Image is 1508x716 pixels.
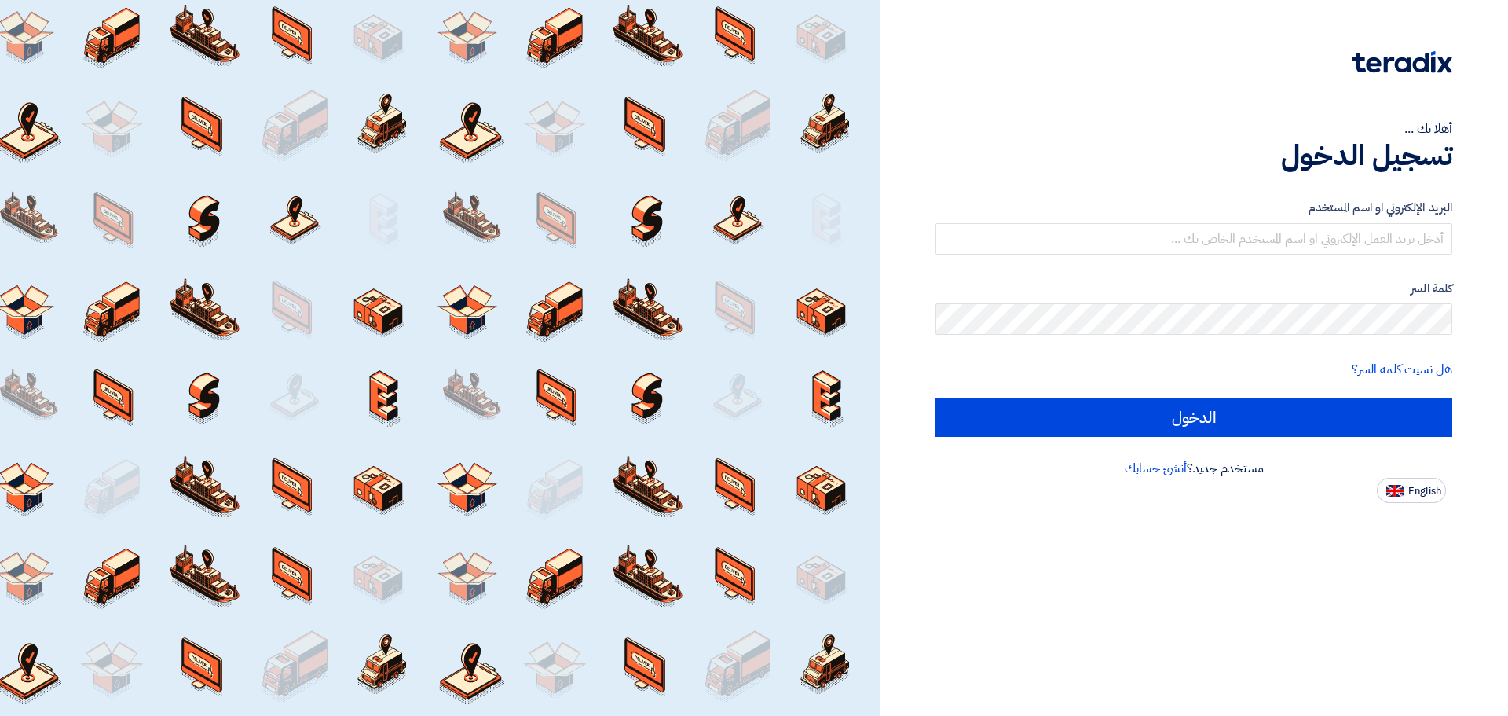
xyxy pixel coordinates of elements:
[935,280,1452,298] label: كلمة السر
[935,138,1452,173] h1: تسجيل الدخول
[1377,478,1446,503] button: English
[1408,486,1441,497] span: English
[1386,485,1404,497] img: en-US.png
[935,223,1452,255] input: أدخل بريد العمل الإلكتروني او اسم المستخدم الخاص بك ...
[935,199,1452,217] label: البريد الإلكتروني او اسم المستخدم
[935,459,1452,478] div: مستخدم جديد؟
[1352,51,1452,73] img: Teradix logo
[935,119,1452,138] div: أهلا بك ...
[1125,459,1187,478] a: أنشئ حسابك
[935,398,1452,437] input: الدخول
[1352,360,1452,379] a: هل نسيت كلمة السر؟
